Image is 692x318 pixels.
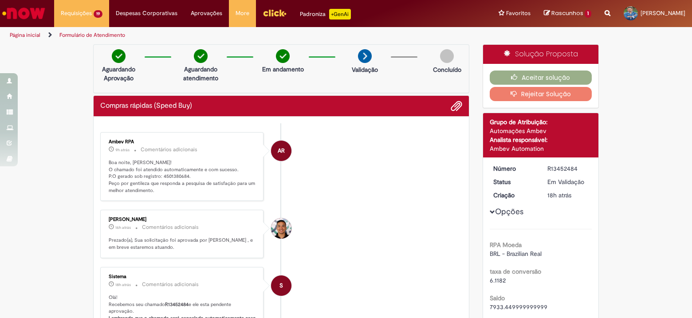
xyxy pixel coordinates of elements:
[300,9,351,20] div: Padroniza
[278,140,285,161] span: AR
[271,218,291,239] div: Andre De Azevedo Cruz
[451,100,462,112] button: Adicionar anexos
[109,274,256,279] div: Sistema
[544,9,591,18] a: Rascunhos
[262,65,304,74] p: Em andamento
[490,71,592,85] button: Aceitar solução
[276,49,290,63] img: check-circle-green.png
[112,49,126,63] img: check-circle-green.png
[142,224,199,231] small: Comentários adicionais
[440,49,454,63] img: img-circle-grey.png
[115,282,131,287] span: 18h atrás
[1,4,47,22] img: ServiceNow
[236,9,249,18] span: More
[433,65,461,74] p: Concluído
[109,217,256,222] div: [PERSON_NAME]
[585,10,591,18] span: 1
[115,147,130,153] time: 27/08/2025 22:53:27
[490,303,547,311] span: 7933.449999999999
[641,9,685,17] span: [PERSON_NAME]
[547,177,589,186] div: Em Validação
[191,9,222,18] span: Aprovações
[59,31,125,39] a: Formulário de Atendimento
[109,237,256,251] p: Prezado(a), Sua solicitação foi aprovada por [PERSON_NAME] , e em breve estaremos atuando.
[109,159,256,194] p: Boa noite, [PERSON_NAME]! O chamado foi atendido automaticamente e com sucesso. P.O gerado sob re...
[115,225,131,230] span: 16h atrás
[547,191,571,199] span: 18h atrás
[490,87,592,101] button: Rejeitar Solução
[490,267,541,275] b: taxa de conversão
[94,10,102,18] span: 19
[142,281,199,288] small: Comentários adicionais
[490,144,592,153] div: Ambev Automation
[490,294,505,302] b: Saldo
[490,250,542,258] span: BRL - Brazilian Real
[279,275,283,296] span: S
[490,126,592,135] div: Automações Ambev
[487,177,541,186] dt: Status
[116,9,177,18] span: Despesas Corporativas
[271,141,291,161] div: Ambev RPA
[115,225,131,230] time: 27/08/2025 15:55:52
[271,275,291,296] div: System
[358,49,372,63] img: arrow-next.png
[547,164,589,173] div: R13452484
[487,191,541,200] dt: Criação
[141,146,197,153] small: Comentários adicionais
[10,31,40,39] a: Página inicial
[179,65,222,82] p: Aguardando atendimento
[547,191,589,200] div: 27/08/2025 13:39:09
[7,27,455,43] ul: Trilhas de página
[352,65,378,74] p: Validação
[487,164,541,173] dt: Número
[115,282,131,287] time: 27/08/2025 13:39:21
[483,45,599,64] div: Solução Proposta
[109,139,256,145] div: Ambev RPA
[97,65,140,82] p: Aguardando Aprovação
[547,191,571,199] time: 27/08/2025 13:39:09
[263,6,287,20] img: click_logo_yellow_360x200.png
[115,147,130,153] span: 9h atrás
[329,9,351,20] p: +GenAi
[61,9,92,18] span: Requisições
[490,241,522,249] b: RPA Moeda
[490,276,506,284] span: 6.1182
[490,118,592,126] div: Grupo de Atribuição:
[490,135,592,144] div: Analista responsável:
[100,102,192,110] h2: Compras rápidas (Speed Buy) Histórico de tíquete
[506,9,531,18] span: Favoritos
[194,49,208,63] img: check-circle-green.png
[551,9,583,17] span: Rascunhos
[165,301,189,308] b: R13452484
